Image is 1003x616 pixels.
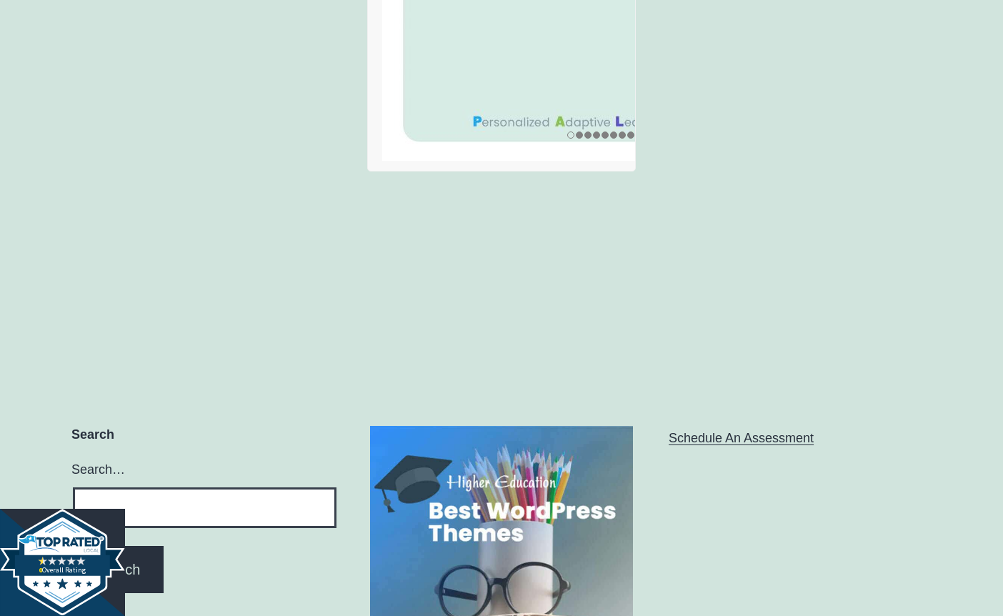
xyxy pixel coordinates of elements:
[71,426,334,444] h2: Search
[39,565,86,575] text: Overall Rating
[669,426,932,450] nav: Menu
[71,459,334,481] label: Search…
[39,565,44,575] tspan: 0
[669,431,814,445] a: Schedule An Assessment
